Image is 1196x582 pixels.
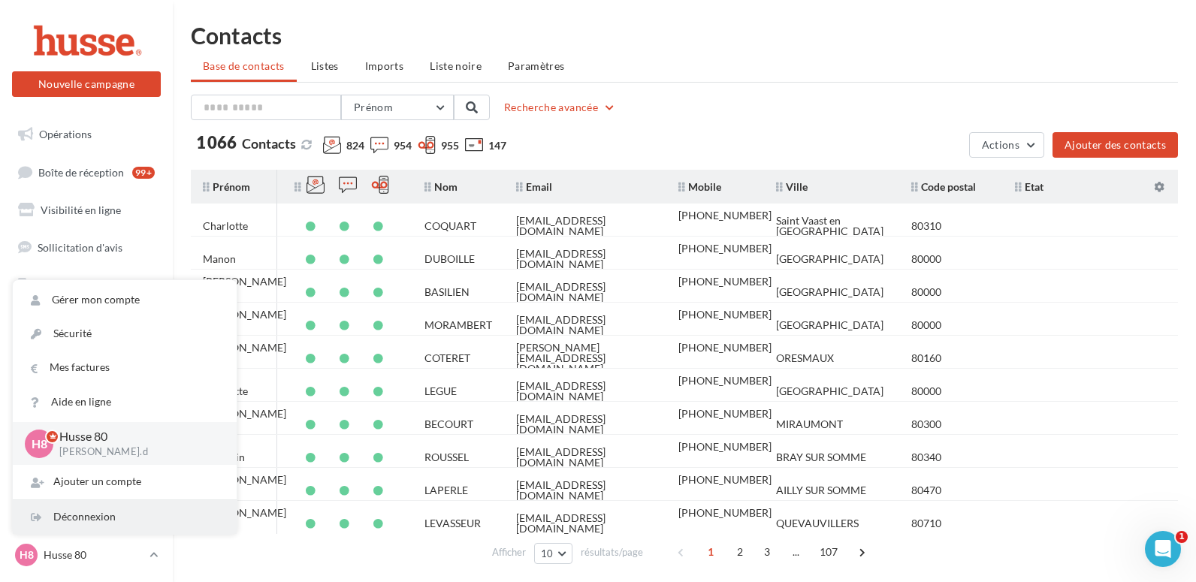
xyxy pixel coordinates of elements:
[203,342,286,353] div: [PERSON_NAME]
[678,210,772,221] div: [PHONE_NUMBER]
[9,306,164,338] a: Campagnes
[678,243,772,254] div: [PHONE_NUMBER]
[424,287,470,297] div: BASILIEN
[488,138,506,153] span: 147
[516,342,654,374] div: [PERSON_NAME][EMAIL_ADDRESS][DOMAIN_NAME]
[424,320,492,330] div: MORAMBERT
[678,375,772,386] div: [PHONE_NUMBER]
[1053,132,1178,158] button: Ajouter des contacts
[38,241,122,254] span: Sollicitation d'avis
[516,282,654,303] div: [EMAIL_ADDRESS][DOMAIN_NAME]
[678,276,772,287] div: [PHONE_NUMBER]
[38,165,124,178] span: Boîte de réception
[424,221,476,231] div: COQUART
[911,353,941,363] div: 80160
[776,419,843,430] div: MIRAUMONT
[776,216,887,237] div: Saint Vaast en [GEOGRAPHIC_DATA]
[38,278,97,291] span: SMS unitaire
[346,138,364,153] span: 824
[1176,531,1188,543] span: 1
[365,59,403,72] span: Imports
[516,447,654,468] div: [EMAIL_ADDRESS][DOMAIN_NAME]
[441,138,459,153] span: 955
[13,465,237,499] div: Ajouter un compte
[12,541,161,569] a: H8 Husse 80
[516,381,654,402] div: [EMAIL_ADDRESS][DOMAIN_NAME]
[728,540,752,564] span: 2
[191,24,1178,47] h1: Contacts
[911,320,941,330] div: 80000
[911,221,941,231] div: 80310
[492,545,526,559] span: Afficher
[424,254,475,264] div: DUBOILLE
[541,547,554,559] span: 10
[9,156,164,188] a: Boîte de réception99+
[911,180,976,193] span: Code postal
[430,59,482,72] span: Liste noire
[911,419,941,430] div: 80300
[755,540,779,564] span: 3
[911,452,941,463] div: 80340
[20,547,34,562] span: H8
[534,543,572,564] button: 10
[776,180,808,193] span: Ville
[814,540,844,564] span: 107
[969,132,1044,158] button: Actions
[203,254,236,264] div: Manon
[341,95,454,120] button: Prénom
[678,475,772,485] div: [PHONE_NUMBER]
[776,452,866,463] div: BRAY SUR SOMME
[911,254,941,264] div: 80000
[699,540,723,564] span: 1
[424,353,470,363] div: COTERET
[982,138,1019,151] span: Actions
[203,221,248,231] div: Charlotte
[516,249,654,270] div: [EMAIL_ADDRESS][DOMAIN_NAME]
[678,180,721,193] span: Mobile
[678,508,772,518] div: [PHONE_NUMBER]
[1015,180,1043,193] span: Etat
[516,414,654,435] div: [EMAIL_ADDRESS][DOMAIN_NAME]
[203,409,286,419] div: [PERSON_NAME]
[9,270,164,301] a: SMS unitaire
[13,385,237,419] a: Aide en ligne
[32,435,47,452] span: H8
[394,138,412,153] span: 954
[424,419,473,430] div: BECOURT
[44,547,143,562] p: Husse 80
[776,386,883,397] div: [GEOGRAPHIC_DATA]
[776,518,859,529] div: QUEVAUVILLERS
[39,128,92,140] span: Opérations
[424,452,469,463] div: ROUSSEL
[424,180,458,193] span: Nom
[9,195,164,226] a: Visibilité en ligne
[203,276,286,287] div: [PERSON_NAME]
[9,232,164,264] a: Sollicitation d'avis
[424,485,468,496] div: LAPERLE
[242,135,296,152] span: Contacts
[776,254,883,264] div: [GEOGRAPHIC_DATA]
[424,386,457,397] div: LEGUE
[678,442,772,452] div: [PHONE_NUMBER]
[678,342,772,353] div: [PHONE_NUMBER]
[776,287,883,297] div: [GEOGRAPHIC_DATA]
[581,545,643,559] span: résultats/page
[516,315,654,336] div: [EMAIL_ADDRESS][DOMAIN_NAME]
[203,508,286,518] div: [PERSON_NAME]
[41,204,121,216] span: Visibilité en ligne
[508,59,565,72] span: Paramètres
[13,500,237,534] div: Déconnexion
[311,59,339,72] span: Listes
[13,351,237,384] a: Mes factures
[9,119,164,150] a: Opérations
[13,317,237,351] a: Sécurité
[1145,531,1181,567] iframe: Intercom live chat
[12,71,161,97] button: Nouvelle campagne
[203,180,250,193] span: Prénom
[516,480,654,501] div: [EMAIL_ADDRESS][DOMAIN_NAME]
[132,167,155,179] div: 99+
[424,518,481,529] div: LEVASSEUR
[911,287,941,297] div: 80000
[911,485,941,496] div: 80470
[13,283,237,317] a: Gérer mon compte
